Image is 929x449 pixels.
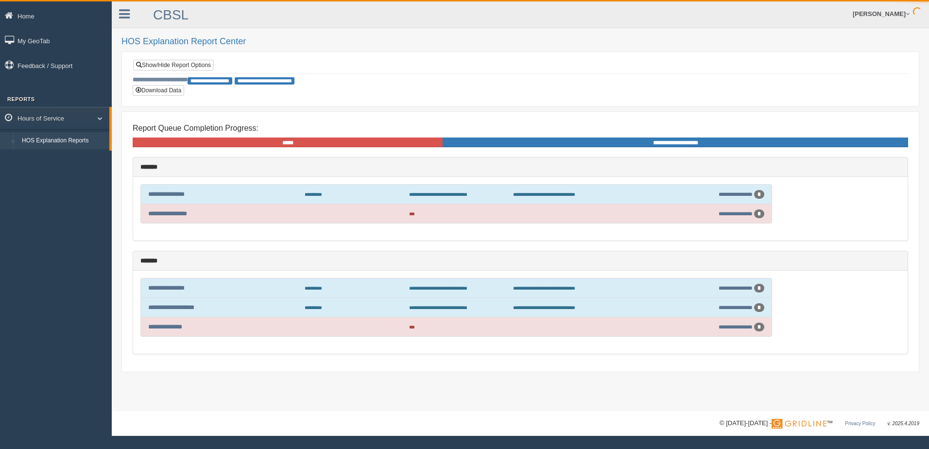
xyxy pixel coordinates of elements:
[133,85,184,96] button: Download Data
[845,421,875,426] a: Privacy Policy
[772,419,826,429] img: Gridline
[133,124,908,133] h4: Report Queue Completion Progress:
[153,7,189,22] a: CBSL
[720,418,919,429] div: © [DATE]-[DATE] - ™
[17,132,109,150] a: HOS Explanation Reports
[888,421,919,426] span: v. 2025.4.2019
[17,149,109,167] a: HOS Violation Audit Reports
[133,60,214,70] a: Show/Hide Report Options
[121,37,919,47] h2: HOS Explanation Report Center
